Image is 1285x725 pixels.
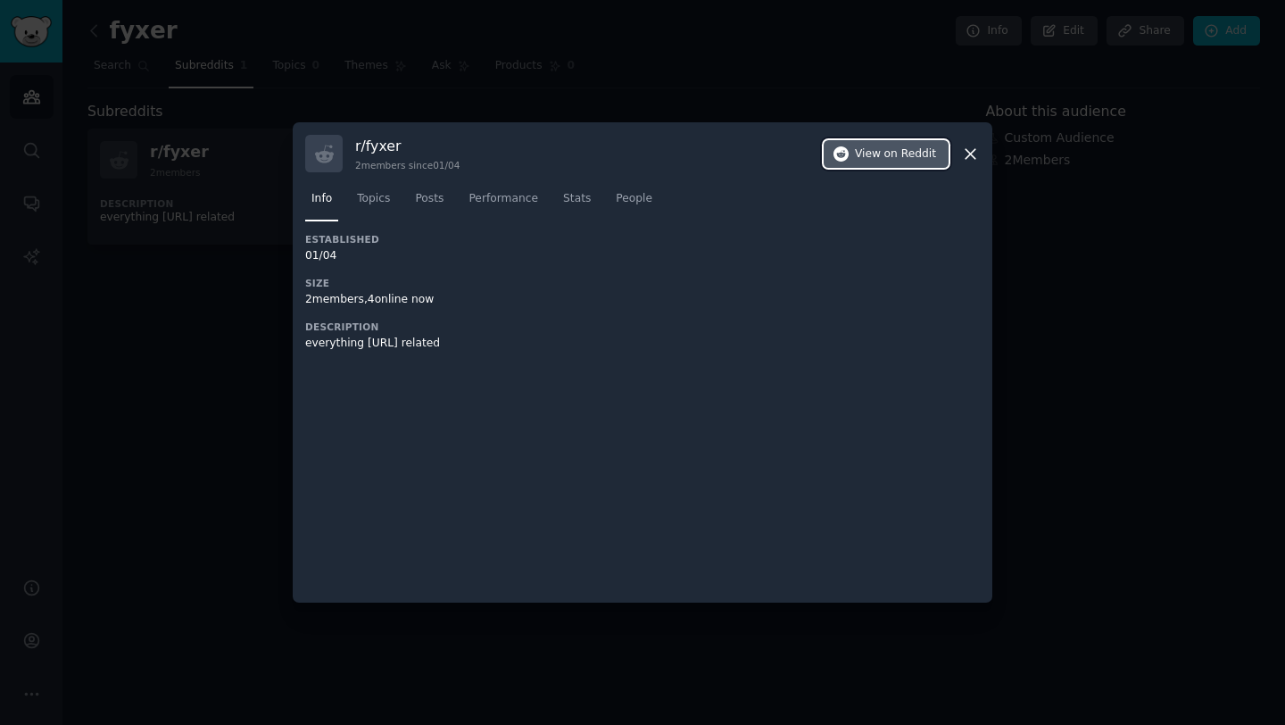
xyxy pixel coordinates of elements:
[557,185,597,221] a: Stats
[824,140,949,169] button: Viewon Reddit
[468,191,538,207] span: Performance
[351,185,396,221] a: Topics
[462,185,544,221] a: Performance
[355,159,460,171] div: 2 members since 01/04
[355,137,460,155] h3: r/ fyxer
[305,292,642,308] div: 2 members, 4 online now
[305,277,642,289] h3: Size
[311,191,332,207] span: Info
[357,191,390,207] span: Topics
[855,146,936,162] span: View
[305,321,642,333] h3: Description
[305,248,642,264] div: 01/04
[305,336,642,352] div: everything [URL] related
[609,185,659,221] a: People
[616,191,652,207] span: People
[409,185,450,221] a: Posts
[305,185,338,221] a: Info
[415,191,444,207] span: Posts
[884,146,936,162] span: on Reddit
[305,233,642,246] h3: Established
[563,191,591,207] span: Stats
